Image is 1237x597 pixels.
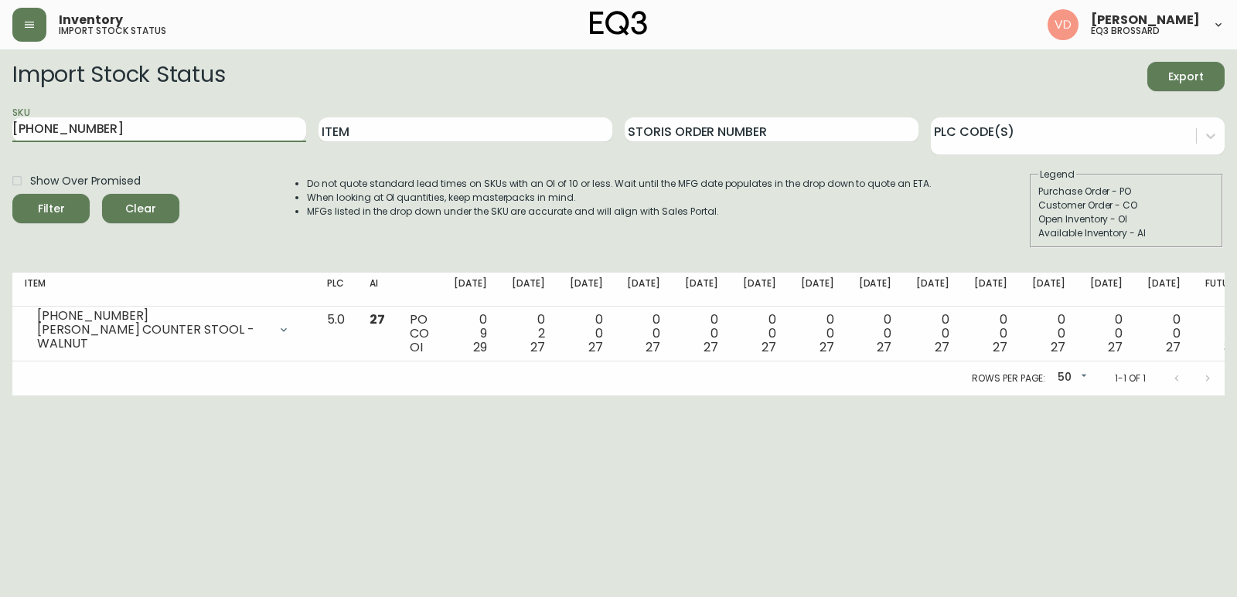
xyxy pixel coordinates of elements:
div: 0 0 [974,313,1007,354]
th: [DATE] [962,273,1020,307]
p: Rows per page: [972,371,1045,385]
span: 27 [1166,338,1181,356]
h2: Import Stock Status [12,62,225,91]
th: [DATE] [499,273,557,307]
h5: import stock status [59,26,166,36]
th: AI [357,273,397,307]
th: [DATE] [1078,273,1136,307]
p: 1-1 of 1 [1115,371,1146,385]
span: 29 [473,338,487,356]
li: Do not quote standard lead times on SKUs with an OI of 10 or less. Wait until the MFG date popula... [307,177,932,191]
span: Clear [114,199,167,219]
div: 0 0 [1147,313,1181,354]
div: 0 9 [454,313,487,354]
div: 0 0 [743,313,776,354]
div: [PHONE_NUMBER][PERSON_NAME] COUNTER STOOL - WALNUT [25,313,302,347]
span: 27 [530,338,545,356]
div: Filter [38,199,65,219]
span: 27 [820,338,834,356]
th: [DATE] [904,273,962,307]
div: 0 0 [916,313,949,354]
th: [DATE] [1020,273,1078,307]
div: 0 0 [801,313,834,354]
div: Open Inventory - OI [1038,212,1215,226]
span: OI [410,338,423,356]
div: 0 2 [512,313,545,354]
span: 27 [588,338,603,356]
td: 5.0 [315,307,357,361]
div: Customer Order - CO [1038,198,1215,212]
span: 27 [1051,338,1065,356]
span: Export [1160,67,1212,86]
img: 34cbe8de67806989076631741e6a7c6b [1048,9,1079,40]
th: [DATE] [673,273,731,307]
img: logo [590,11,647,36]
button: Export [1147,62,1225,91]
span: 27 [935,338,949,356]
div: 0 0 [685,313,718,354]
div: PO CO [410,313,429,354]
span: 27 [762,338,776,356]
div: 0 0 [1032,313,1065,354]
div: Purchase Order - PO [1038,185,1215,198]
span: 27 [370,310,385,328]
span: 27 [646,338,660,356]
div: 0 0 [859,313,892,354]
span: Inventory [59,14,123,26]
th: [DATE] [441,273,499,307]
th: [DATE] [847,273,905,307]
span: 27 [704,338,718,356]
legend: Legend [1038,168,1076,181]
h5: eq3 brossard [1091,26,1160,36]
th: [DATE] [1135,273,1193,307]
span: 27 [877,338,891,356]
th: [DATE] [789,273,847,307]
th: [DATE] [557,273,615,307]
li: MFGs listed in the drop down under the SKU are accurate and will align with Sales Portal. [307,205,932,219]
div: [PERSON_NAME] COUNTER STOOL - WALNUT [37,323,268,351]
span: 27 [993,338,1007,356]
div: 0 0 [1090,313,1123,354]
div: Available Inventory - AI [1038,226,1215,240]
li: When looking at OI quantities, keep masterpacks in mind. [307,191,932,205]
span: [PERSON_NAME] [1091,14,1200,26]
div: 0 0 [570,313,603,354]
button: Clear [102,194,179,223]
div: 0 0 [627,313,660,354]
div: 50 [1051,365,1090,391]
th: [DATE] [615,273,673,307]
span: 27 [1108,338,1123,356]
button: Filter [12,194,90,223]
span: Show Over Promised [30,173,141,189]
th: [DATE] [731,273,789,307]
th: PLC [315,273,357,307]
th: Item [12,273,315,307]
div: [PHONE_NUMBER] [37,309,268,323]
